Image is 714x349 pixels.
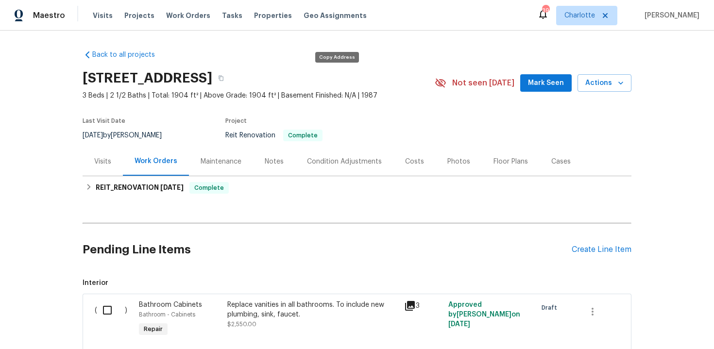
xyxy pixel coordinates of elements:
[83,176,631,199] div: REIT_RENOVATION [DATE]Complete
[448,321,470,328] span: [DATE]
[585,77,624,89] span: Actions
[83,50,176,60] a: Back to all projects
[520,74,572,92] button: Mark Seen
[201,157,241,166] div: Maintenance
[528,77,564,89] span: Mark Seen
[124,11,154,20] span: Projects
[551,157,571,166] div: Cases
[83,278,631,288] span: Interior
[572,245,631,254] div: Create Line Item
[83,91,435,100] span: 3 Beds | 2 1/2 Baths | Total: 1904 ft² | Above Grade: 1904 ft² | Basement Finished: N/A | 1987
[139,312,195,317] span: Bathroom - Cabinets
[564,11,595,20] span: Charlotte
[94,157,111,166] div: Visits
[447,157,470,166] div: Photos
[83,132,103,139] span: [DATE]
[96,182,184,194] h6: REIT_RENOVATION
[227,321,256,327] span: $2,550.00
[304,11,367,20] span: Geo Assignments
[83,73,212,83] h2: [STREET_ADDRESS]
[139,301,202,308] span: Bathroom Cabinets
[284,133,322,138] span: Complete
[542,303,561,313] span: Draft
[33,11,65,20] span: Maestro
[222,12,242,19] span: Tasks
[493,157,528,166] div: Floor Plans
[227,300,398,319] div: Replace vanities in all bathrooms. To include new plumbing, sink, faucet.
[135,156,177,166] div: Work Orders
[83,118,125,124] span: Last Visit Date
[225,132,323,139] span: Reit Renovation
[254,11,292,20] span: Properties
[404,300,442,312] div: 3
[92,297,136,342] div: ( )
[542,6,549,16] div: 39
[405,157,424,166] div: Costs
[225,118,247,124] span: Project
[93,11,113,20] span: Visits
[83,227,572,272] h2: Pending Line Items
[140,324,167,334] span: Repair
[166,11,210,20] span: Work Orders
[448,301,520,328] span: Approved by [PERSON_NAME] on
[307,157,382,166] div: Condition Adjustments
[578,74,631,92] button: Actions
[452,78,514,88] span: Not seen [DATE]
[641,11,699,20] span: [PERSON_NAME]
[83,130,173,141] div: by [PERSON_NAME]
[265,157,284,166] div: Notes
[190,183,228,193] span: Complete
[160,184,184,191] span: [DATE]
